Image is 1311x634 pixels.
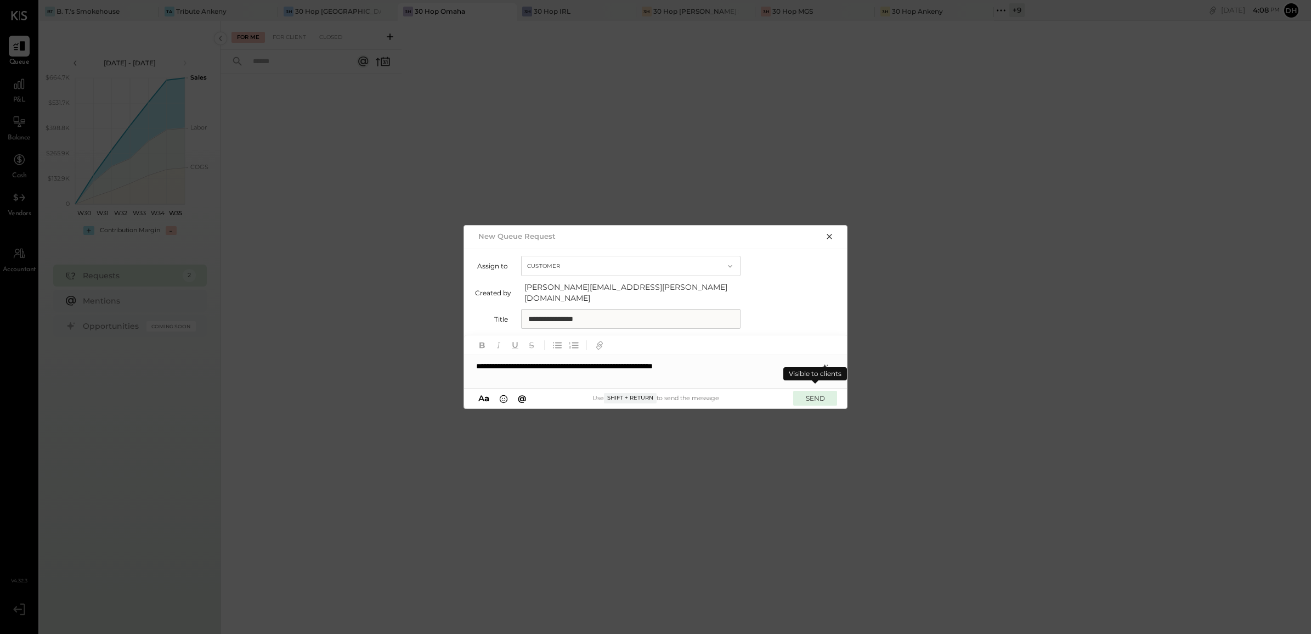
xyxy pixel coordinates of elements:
button: Ordered List [567,338,581,352]
button: @ [515,392,530,405]
button: Add URL [592,338,607,352]
label: Assign to [475,262,508,270]
button: Aa [475,392,493,405]
label: Created by [475,289,511,297]
span: [PERSON_NAME][EMAIL_ADDRESS][PERSON_NAME][DOMAIN_NAME] [524,282,744,304]
button: Customer [521,256,741,276]
h2: New Queue Request [478,232,556,240]
button: Bold [475,338,489,352]
span: @ [518,393,527,403]
div: Visible to clients [783,367,847,380]
label: Title [475,315,508,323]
button: SEND [793,391,837,406]
span: a [484,393,489,403]
button: Underline [508,338,522,352]
span: Shift + Return [604,393,657,403]
button: Strikethrough [524,338,539,352]
button: Unordered List [550,338,564,352]
button: Italic [491,338,506,352]
div: Use to send the message [529,393,782,403]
